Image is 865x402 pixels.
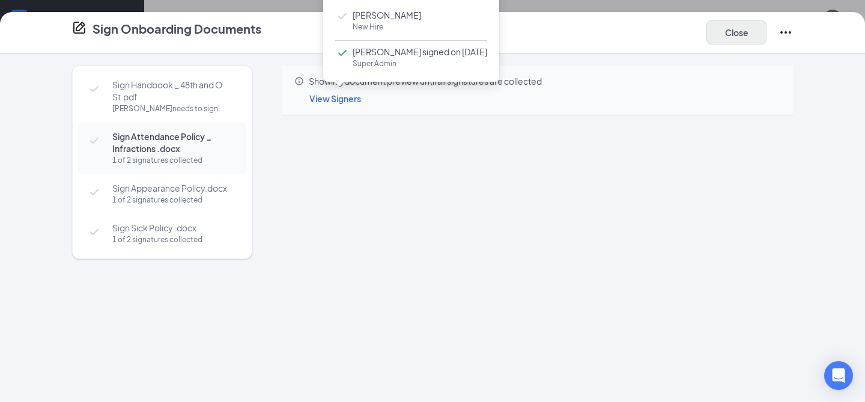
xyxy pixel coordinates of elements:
svg: Ellipses [778,25,793,40]
button: Close [706,20,766,44]
svg: Checkmark [87,225,102,239]
svg: Checkmark [87,185,102,199]
svg: Info [294,76,304,86]
span: Sign Attendance Policy _ Infractions .docx [112,130,235,154]
span: Sign Handbook _ 48th and O St.pdf [112,79,235,103]
div: Open Intercom Messenger [824,361,853,390]
div: 1 of 2 signatures collected [112,234,235,246]
span: Sign Appearance Policy.docx [112,182,235,194]
svg: Checkmark [87,82,102,96]
div: [PERSON_NAME] needs to sign [112,103,235,115]
h4: Sign Onboarding Documents [93,20,261,37]
iframe: Sign Attendance Policy _ Infractions .docx [282,115,793,388]
div: 1 of 2 signatures collected [112,194,235,206]
svg: Checkmark [87,133,102,148]
div: 1 of 2 signatures collected [112,154,235,166]
svg: CompanyDocumentIcon [72,20,86,35]
span: Showing document preview until all signatures are collected [309,75,542,87]
span: View Signers [309,93,361,104]
span: Sign Sick Policy .docx [112,222,235,234]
